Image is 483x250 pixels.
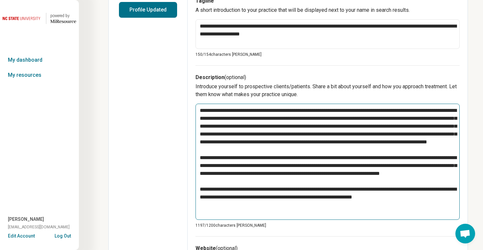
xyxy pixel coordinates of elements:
[3,10,76,26] a: North Carolina State University powered by
[55,233,71,238] button: Log Out
[8,224,70,230] span: [EMAIL_ADDRESS][DOMAIN_NAME]
[224,74,246,80] span: (optional)
[8,233,35,240] button: Edit Account
[455,224,475,243] a: Open chat
[8,216,44,223] span: [PERSON_NAME]
[195,222,460,228] p: 1197/ 1200 characters [PERSON_NAME]
[3,10,42,26] img: North Carolina State University
[50,13,76,19] div: powered by
[195,83,460,98] p: Introduce yourself to prospective clients/patients. Share a bit about yourself and how you approa...
[195,52,460,57] p: 150/ 154 characters [PERSON_NAME]
[119,2,177,18] button: Profile Updated
[195,6,460,14] p: A short introduction to your practice that will be displayed next to your name in search results.
[195,73,460,81] h3: Description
